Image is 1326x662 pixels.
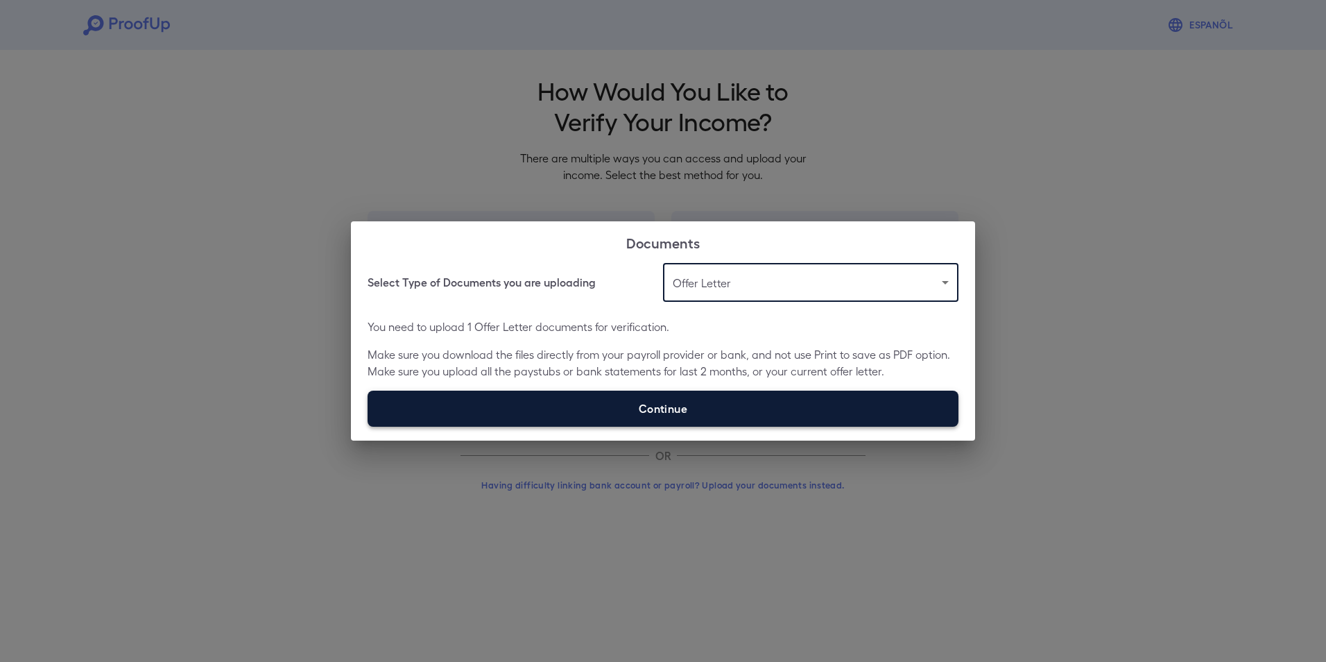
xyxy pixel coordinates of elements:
p: You need to upload 1 Offer Letter documents for verification. [368,319,958,335]
h2: Documents [351,221,975,263]
label: Continue [368,391,958,427]
p: Make sure you download the files directly from your payroll provider or bank, and not use Print t... [368,346,958,380]
div: Offer Letter [663,263,958,302]
h6: Select Type of Documents you are uploading [368,274,596,291]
